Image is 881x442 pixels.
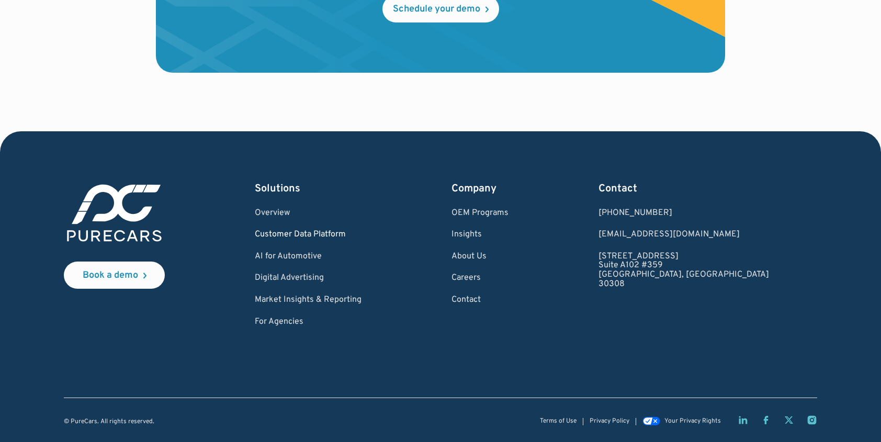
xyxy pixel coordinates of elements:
[64,182,165,245] img: purecars logo
[393,5,480,14] div: Schedule your demo
[540,418,577,425] a: Terms of Use
[64,418,154,425] div: © PureCars. All rights reserved.
[598,230,769,240] a: Email us
[451,209,509,218] a: OEM Programs
[255,182,362,196] div: Solutions
[64,262,165,289] a: Book a demo
[255,230,362,240] a: Customer Data Platform
[807,415,817,425] a: Instagram page
[664,418,721,425] div: Your Privacy Rights
[255,318,362,327] a: For Agencies
[255,252,362,262] a: AI for Automotive
[255,209,362,218] a: Overview
[784,415,794,425] a: Twitter X page
[451,296,509,305] a: Contact
[598,182,769,196] div: Contact
[642,418,721,425] a: Your Privacy Rights
[598,209,769,218] div: [PHONE_NUMBER]
[451,274,509,283] a: Careers
[255,296,362,305] a: Market Insights & Reporting
[451,182,509,196] div: Company
[738,415,748,425] a: LinkedIn page
[255,274,362,283] a: Digital Advertising
[590,418,629,425] a: Privacy Policy
[598,252,769,289] a: [STREET_ADDRESS]Suite A102 #359[GEOGRAPHIC_DATA], [GEOGRAPHIC_DATA]30308
[761,415,771,425] a: Facebook page
[451,230,509,240] a: Insights
[83,271,138,280] div: Book a demo
[451,252,509,262] a: About Us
